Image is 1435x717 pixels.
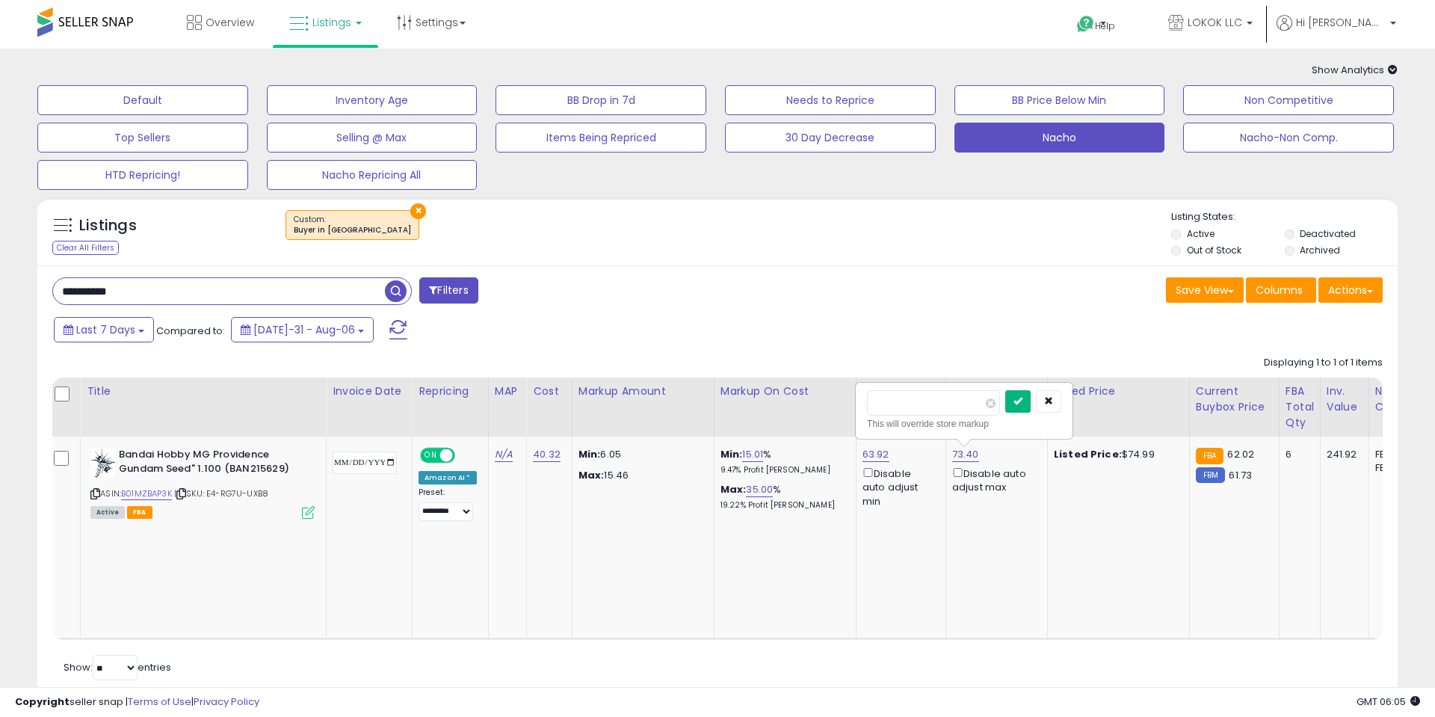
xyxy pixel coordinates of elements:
div: % [720,448,845,476]
p: 19.22% Profit [PERSON_NAME] [720,500,845,511]
a: N/A [495,447,513,462]
button: [DATE]-31 - Aug-06 [231,317,374,342]
p: Listing States: [1171,210,1397,224]
span: LOKOK LLC [1188,15,1242,30]
div: Clear All Filters [52,241,119,255]
a: 63.92 [862,447,889,462]
p: 6.05 [578,448,703,461]
div: Current Buybox Price [1196,384,1273,415]
div: Markup Amount [578,384,708,399]
span: Columns [1256,283,1303,298]
small: FBM [1196,467,1225,483]
span: 2025-08-14 06:05 GMT [1357,695,1420,709]
span: [DATE]-31 - Aug-06 [253,322,355,337]
th: CSV column name: cust_attr_3_Invoice Date [327,378,413,437]
div: Buyer in [GEOGRAPHIC_DATA] [294,225,411,236]
a: Hi [PERSON_NAME] [1277,15,1396,49]
span: Hi [PERSON_NAME] [1296,15,1386,30]
div: FBM: 8 [1375,461,1425,475]
b: Bandai Hobby MG Providence Gundam Seed" 1.100 (BAN215629) [119,448,300,479]
label: Archived [1300,244,1340,256]
div: ASIN: [90,448,315,517]
a: 15.01 [742,447,763,462]
button: Nacho Repricing All [267,160,478,190]
button: 30 Day Decrease [725,123,936,153]
button: Needs to Reprice [725,85,936,115]
span: OFF [453,449,477,462]
div: % [720,483,845,511]
button: Filters [419,277,478,304]
div: FBA Total Qty [1286,384,1314,431]
div: Displaying 1 to 1 of 1 items [1264,356,1383,370]
p: 15.46 [578,469,703,482]
a: 73.40 [952,447,979,462]
h5: Listings [79,215,137,236]
button: × [410,203,426,219]
div: Listed Price [1054,384,1183,399]
label: Active [1187,227,1215,240]
div: 6 [1286,448,1309,461]
strong: Max: [578,468,605,482]
small: FBA [1196,448,1223,464]
button: BB Drop in 7d [496,85,706,115]
div: Markup on Cost [720,384,850,399]
div: $74.99 [1054,448,1178,461]
b: Min: [720,447,743,461]
button: HTD Repricing! [37,160,248,190]
button: Actions [1318,277,1383,303]
span: Overview [206,15,254,30]
button: Non Competitive [1183,85,1394,115]
img: 41Lx8bSbuIL._SL40_.jpg [90,448,115,478]
a: B01MZBAP3K [121,487,172,500]
b: Listed Price: [1054,447,1122,461]
button: Last 7 Days [54,317,154,342]
a: Help [1065,4,1144,49]
label: Out of Stock [1187,244,1241,256]
div: Invoice Date [333,384,406,399]
a: 35.00 [746,482,773,497]
label: Deactivated [1300,227,1356,240]
p: 9.47% Profit [PERSON_NAME] [720,465,845,476]
span: ON [422,449,440,462]
button: BB Price Below Min [954,85,1165,115]
button: Save View [1166,277,1244,303]
a: 40.32 [533,447,561,462]
button: Nacho [954,123,1165,153]
div: MAP [495,384,520,399]
button: Default [37,85,248,115]
span: | SKU: E4-RG7U-UXB8 [174,487,268,499]
button: Nacho-Non Comp. [1183,123,1394,153]
span: FBA [127,506,152,519]
div: Disable auto adjust min [862,465,934,508]
div: Repricing [419,384,482,399]
div: Disable auto adjust max [952,465,1036,494]
div: Preset: [419,487,477,521]
span: Last 7 Days [76,322,135,337]
span: Compared to: [156,324,225,338]
strong: Min: [578,447,601,461]
button: Inventory Age [267,85,478,115]
span: Show Analytics [1312,63,1398,77]
th: The percentage added to the cost of goods (COGS) that forms the calculator for Min & Max prices. [714,378,856,437]
div: Num of Comp. [1375,384,1430,415]
span: 61.73 [1229,468,1252,482]
strong: Copyright [15,695,70,709]
div: Cost [533,384,566,399]
div: seller snap | | [15,695,259,710]
button: Items Being Repriced [496,123,706,153]
div: Title [87,384,320,399]
div: 241.92 [1327,448,1357,461]
span: Help [1095,19,1115,32]
b: Max: [720,482,747,496]
a: Privacy Policy [194,695,259,709]
i: Get Help [1076,15,1095,34]
span: Listings [312,15,351,30]
button: Top Sellers [37,123,248,153]
div: Inv. value [1327,384,1363,415]
div: This will override store markup [867,416,1061,431]
button: Selling @ Max [267,123,478,153]
a: Terms of Use [128,695,191,709]
button: Columns [1246,277,1316,303]
div: FBA: 1 [1375,448,1425,461]
span: Show: entries [64,660,171,674]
